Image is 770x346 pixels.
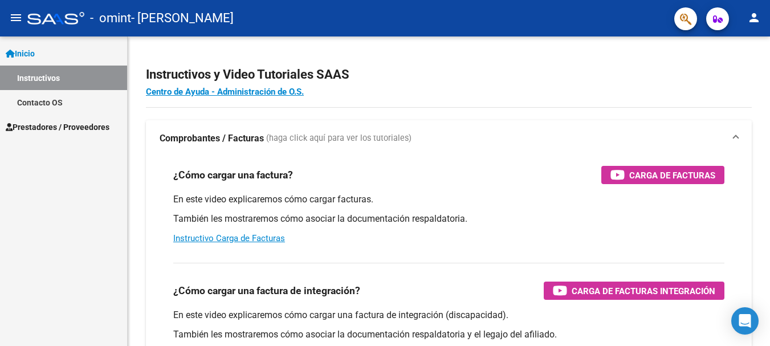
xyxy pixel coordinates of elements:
div: Open Intercom Messenger [731,307,759,335]
p: También les mostraremos cómo asociar la documentación respaldatoria y el legajo del afiliado. [173,328,724,341]
h3: ¿Cómo cargar una factura? [173,167,293,183]
p: También les mostraremos cómo asociar la documentación respaldatoria. [173,213,724,225]
span: Carga de Facturas Integración [572,284,715,298]
button: Carga de Facturas Integración [544,282,724,300]
span: (haga click aquí para ver los tutoriales) [266,132,412,145]
a: Instructivo Carga de Facturas [173,233,285,243]
button: Carga de Facturas [601,166,724,184]
h3: ¿Cómo cargar una factura de integración? [173,283,360,299]
mat-icon: menu [9,11,23,25]
mat-expansion-panel-header: Comprobantes / Facturas (haga click aquí para ver los tutoriales) [146,120,752,157]
strong: Comprobantes / Facturas [160,132,264,145]
span: Carga de Facturas [629,168,715,182]
span: - omint [90,6,131,31]
span: - [PERSON_NAME] [131,6,234,31]
p: En este video explicaremos cómo cargar una factura de integración (discapacidad). [173,309,724,321]
mat-icon: person [747,11,761,25]
p: En este video explicaremos cómo cargar facturas. [173,193,724,206]
span: Prestadores / Proveedores [6,121,109,133]
span: Inicio [6,47,35,60]
a: Centro de Ayuda - Administración de O.S. [146,87,304,97]
h2: Instructivos y Video Tutoriales SAAS [146,64,752,86]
